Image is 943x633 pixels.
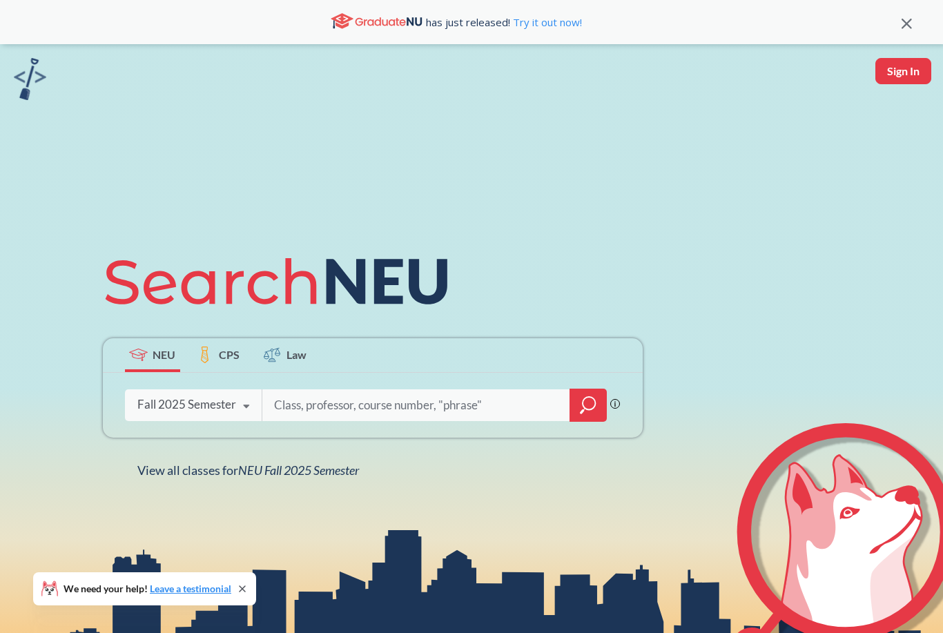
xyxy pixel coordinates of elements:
[219,347,240,362] span: CPS
[14,58,46,100] img: sandbox logo
[580,396,596,415] svg: magnifying glass
[153,347,175,362] span: NEU
[137,462,359,478] span: View all classes for
[875,58,931,84] button: Sign In
[150,583,231,594] a: Leave a testimonial
[137,397,236,412] div: Fall 2025 Semester
[64,584,231,594] span: We need your help!
[14,58,46,104] a: sandbox logo
[238,462,359,478] span: NEU Fall 2025 Semester
[426,14,582,30] span: has just released!
[510,15,582,29] a: Try it out now!
[286,347,307,362] span: Law
[273,391,560,420] input: Class, professor, course number, "phrase"
[570,389,607,422] div: magnifying glass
